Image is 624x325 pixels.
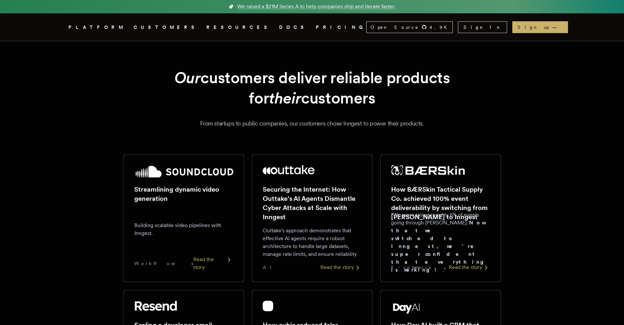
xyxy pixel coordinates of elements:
img: Resend [134,301,177,311]
h1: customers deliver reliable products for customers [139,67,485,108]
span: AI [263,264,277,271]
span: Workflows [134,260,193,267]
a: PRICING [316,23,366,31]
p: Outtake's approach demonstrates that effective AI agents require a robust architecture to handle ... [263,227,362,258]
a: Sign In [458,21,507,33]
em: Our [174,68,201,87]
a: Sign up [512,21,568,33]
h2: Streamlining dynamic video generation [134,185,233,203]
h2: How BÆRSkin Tactical Supply Co. achieved 100% event deliverability by switching from [PERSON_NAME... [391,185,490,221]
p: From startups to public companies, our customers chose Inngest to power their products. [76,119,548,128]
span: We raised a $21M Series A to help companies ship and iterate faster. [237,3,395,10]
a: SoundCloud logoStreamlining dynamic video generationBuilding scalable video pipelines with Innges... [123,154,244,282]
div: Read the story [449,263,490,271]
img: SoundCloud [134,165,233,178]
p: "We were losing roughly 6% of events going through [PERSON_NAME]. ." [391,211,490,274]
a: DOCS [279,23,308,31]
img: Outtake [263,165,315,174]
a: BÆRSkin Tactical Supply Co. logoHow BÆRSkin Tactical Supply Co. achieved 100% event deliverabilit... [380,154,501,282]
span: E-commerce [391,264,432,271]
p: Building scalable video pipelines with Inngest. [134,221,233,237]
div: Read the story [193,256,233,271]
div: Read the story [320,263,362,271]
span: → [552,24,563,30]
em: their [269,88,301,107]
img: cubic [263,301,273,311]
h2: Securing the Internet: How Outtake's AI Agents Dismantle Cyber Attacks at Scale with Inngest [263,185,362,221]
span: Open Source [370,24,419,30]
button: RESOURCES [206,23,271,31]
a: CUSTOMERS [134,23,199,31]
img: Day AI [391,301,422,314]
img: BÆRSkin Tactical Supply Co. [391,165,465,176]
nav: Global [50,13,574,41]
span: 4.9 K [429,24,451,30]
button: PLATFORM [68,23,126,31]
strong: Now that we switched to Inngest, we're super confident that everything is working! [391,220,489,273]
a: Outtake logoSecuring the Internet: How Outtake's AI Agents Dismantle Cyber Attacks at Scale with ... [252,154,372,282]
